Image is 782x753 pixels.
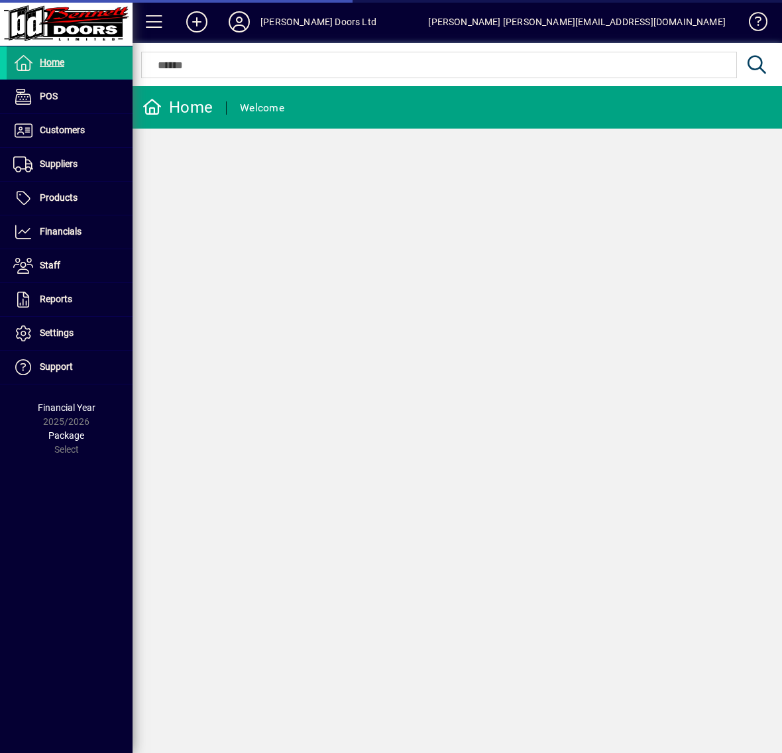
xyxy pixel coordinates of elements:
[40,226,82,237] span: Financials
[40,327,74,338] span: Settings
[7,317,133,350] a: Settings
[428,11,726,32] div: [PERSON_NAME] [PERSON_NAME][EMAIL_ADDRESS][DOMAIN_NAME]
[40,192,78,203] span: Products
[7,182,133,215] a: Products
[40,294,72,304] span: Reports
[7,215,133,249] a: Financials
[7,249,133,282] a: Staff
[218,10,260,34] button: Profile
[38,402,95,413] span: Financial Year
[7,351,133,384] a: Support
[40,57,64,68] span: Home
[7,148,133,181] a: Suppliers
[176,10,218,34] button: Add
[7,80,133,113] a: POS
[40,361,73,372] span: Support
[240,97,284,119] div: Welcome
[142,97,213,118] div: Home
[40,125,85,135] span: Customers
[48,430,84,441] span: Package
[40,158,78,169] span: Suppliers
[7,283,133,316] a: Reports
[260,11,376,32] div: [PERSON_NAME] Doors Ltd
[40,260,60,270] span: Staff
[7,114,133,147] a: Customers
[40,91,58,101] span: POS
[739,3,765,46] a: Knowledge Base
